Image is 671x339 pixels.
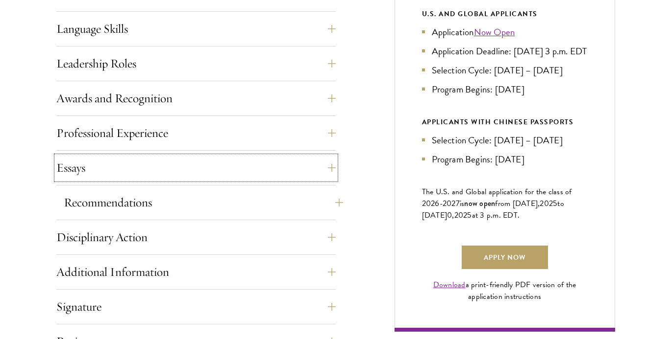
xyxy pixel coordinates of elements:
button: Additional Information [56,260,336,284]
button: Leadership Roles [56,52,336,75]
li: Application Deadline: [DATE] 3 p.m. EDT [422,44,588,58]
li: Selection Cycle: [DATE] – [DATE] [422,63,588,77]
button: Recommendations [64,191,343,214]
span: now open [464,198,495,209]
button: Professional Experience [56,121,336,145]
span: is [460,198,465,209]
div: APPLICANTS WITH CHINESE PASSPORTS [422,116,588,128]
span: 202 [454,209,468,221]
span: at 3 p.m. EDT. [472,209,520,221]
span: to [DATE] [422,198,564,221]
button: Signature [56,295,336,318]
a: Download [433,279,466,291]
span: , [452,209,454,221]
span: -202 [440,198,456,209]
span: 5 [467,209,472,221]
span: 7 [456,198,460,209]
li: Selection Cycle: [DATE] – [DATE] [422,133,588,147]
a: Apply Now [462,246,548,269]
button: Essays [56,156,336,180]
span: from [DATE], [495,198,540,209]
span: 0 [447,209,452,221]
button: Language Skills [56,17,336,41]
div: a print-friendly PDF version of the application instructions [422,279,588,302]
a: Now Open [474,25,515,39]
li: Program Begins: [DATE] [422,152,588,166]
div: U.S. and Global Applicants [422,8,588,20]
button: Disciplinary Action [56,226,336,249]
li: Application [422,25,588,39]
span: 6 [435,198,439,209]
span: 202 [540,198,553,209]
span: The U.S. and Global application for the class of 202 [422,186,572,209]
li: Program Begins: [DATE] [422,82,588,96]
button: Awards and Recognition [56,87,336,110]
span: 5 [553,198,557,209]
